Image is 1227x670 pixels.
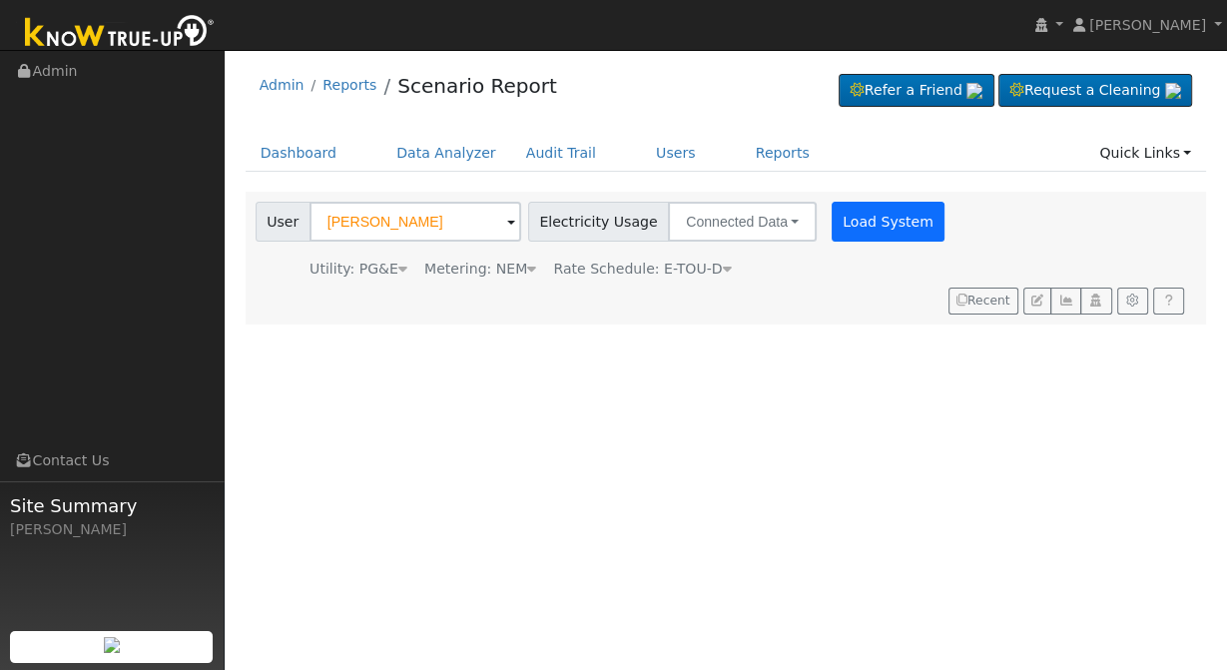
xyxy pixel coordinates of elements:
a: Scenario Report [397,74,557,98]
a: Reports [322,77,376,93]
button: Login As [1080,288,1111,316]
button: Settings [1117,288,1148,316]
a: Request a Cleaning [998,74,1192,108]
button: Multi-Series Graph [1050,288,1081,316]
a: Quick Links [1084,135,1206,172]
span: Site Summary [10,492,214,519]
div: Utility: PG&E [309,259,407,280]
a: Dashboard [246,135,352,172]
input: Select a User [309,202,521,242]
button: Recent [948,288,1018,316]
a: Audit Trail [511,135,611,172]
img: retrieve [966,83,982,99]
span: Electricity Usage [528,202,669,242]
a: Admin [260,77,305,93]
button: Load System [832,202,945,242]
span: User [256,202,310,242]
a: Refer a Friend [839,74,994,108]
a: Help Link [1153,288,1184,316]
button: Connected Data [668,202,817,242]
img: retrieve [104,637,120,653]
a: Users [641,135,711,172]
button: Edit User [1023,288,1051,316]
a: Reports [741,135,825,172]
span: Alias: HETOUC [553,261,731,277]
div: Metering: NEM [424,259,536,280]
img: Know True-Up [15,11,225,56]
a: Data Analyzer [381,135,511,172]
div: [PERSON_NAME] [10,519,214,540]
span: [PERSON_NAME] [1089,17,1206,33]
img: retrieve [1165,83,1181,99]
